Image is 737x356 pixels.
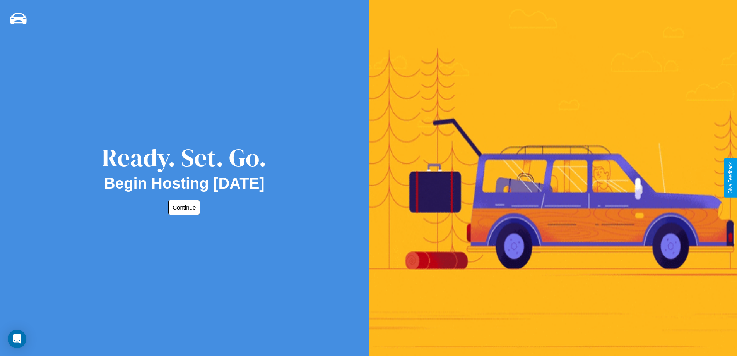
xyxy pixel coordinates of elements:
[8,330,26,348] div: Open Intercom Messenger
[168,200,200,215] button: Continue
[102,140,267,175] div: Ready. Set. Go.
[728,162,733,194] div: Give Feedback
[104,175,265,192] h2: Begin Hosting [DATE]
